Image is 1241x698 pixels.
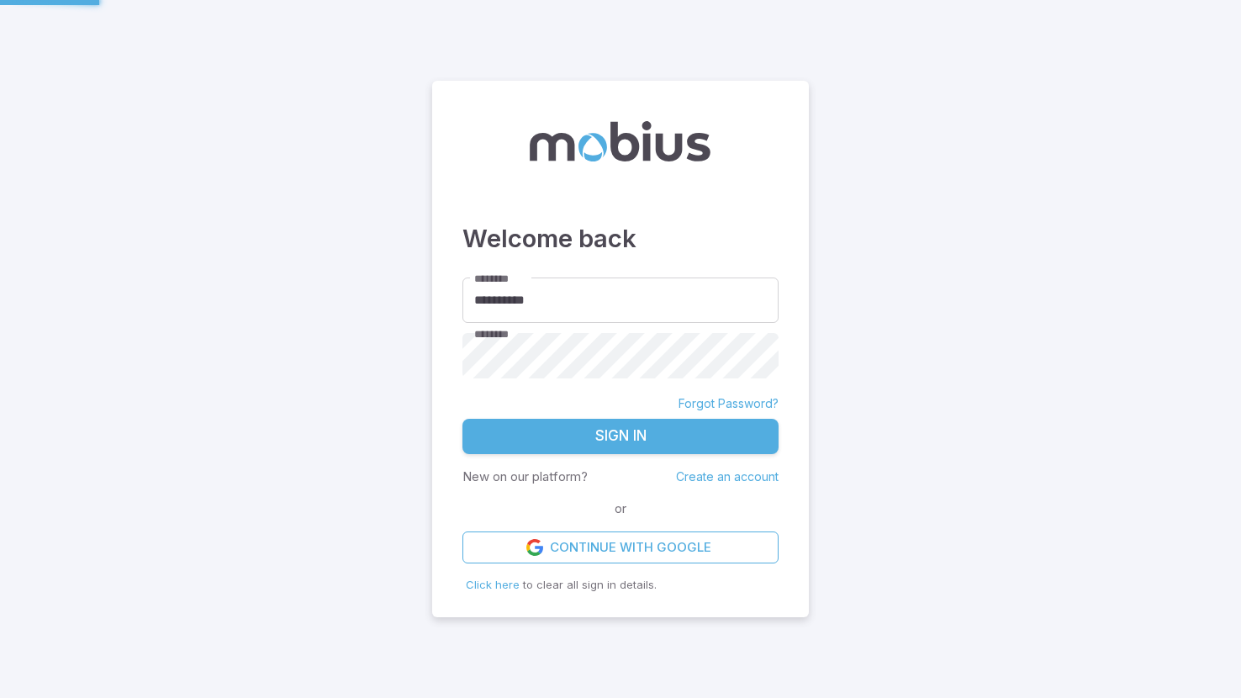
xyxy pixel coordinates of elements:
p: New on our platform? [462,468,588,486]
a: Create an account [676,469,779,484]
h3: Welcome back [462,220,779,257]
button: Sign In [462,419,779,454]
a: Forgot Password? [679,395,779,412]
span: Click here [466,578,520,591]
p: to clear all sign in details. [466,577,775,594]
span: or [610,500,631,518]
a: Continue with Google [462,531,779,563]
